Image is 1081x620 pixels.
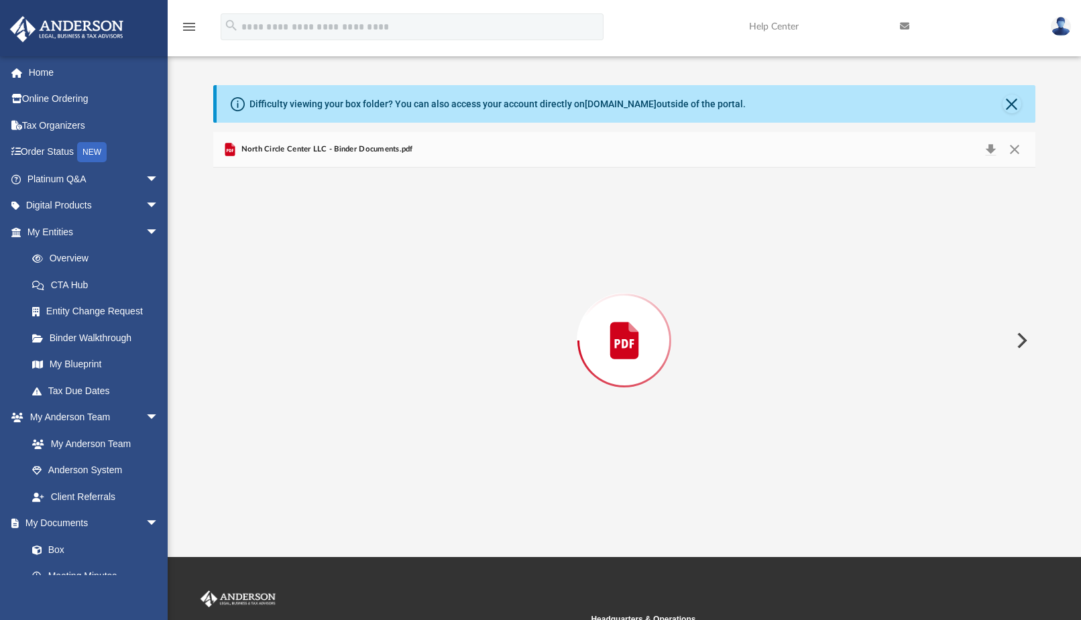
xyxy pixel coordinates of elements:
span: arrow_drop_down [146,404,172,432]
a: Overview [19,245,179,272]
a: My Entitiesarrow_drop_down [9,219,179,245]
a: My Anderson Teamarrow_drop_down [9,404,172,431]
a: Client Referrals [19,483,172,510]
a: Meeting Minutes [19,563,172,590]
i: search [224,18,239,33]
div: Preview [213,132,1035,513]
span: arrow_drop_down [146,166,172,193]
a: CTA Hub [19,271,179,298]
span: arrow_drop_down [146,510,172,538]
button: Download [978,140,1003,159]
a: Box [19,536,166,563]
a: menu [181,25,197,35]
button: Close [1003,140,1027,159]
img: Anderson Advisors Platinum Portal [198,591,278,608]
a: My Blueprint [19,351,172,378]
a: Tax Organizers [9,112,179,139]
img: User Pic [1051,17,1071,36]
a: My Documentsarrow_drop_down [9,510,172,537]
a: Order StatusNEW [9,139,179,166]
a: Digital Productsarrow_drop_down [9,192,179,219]
a: Binder Walkthrough [19,324,179,351]
i: menu [181,19,197,35]
a: Online Ordering [9,86,179,113]
a: [DOMAIN_NAME] [585,99,657,109]
a: Platinum Q&Aarrow_drop_down [9,166,179,192]
button: Close [1003,95,1021,113]
span: North Circle Center LLC - Binder Documents.pdf [238,143,412,156]
span: arrow_drop_down [146,219,172,246]
a: Tax Due Dates [19,377,179,404]
a: Home [9,59,179,86]
span: arrow_drop_down [146,192,172,220]
div: Difficulty viewing your box folder? You can also access your account directly on outside of the p... [249,97,746,111]
a: My Anderson Team [19,430,166,457]
button: Next File [1006,322,1035,359]
img: Anderson Advisors Platinum Portal [6,16,127,42]
div: NEW [77,142,107,162]
a: Anderson System [19,457,172,484]
a: Entity Change Request [19,298,179,325]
